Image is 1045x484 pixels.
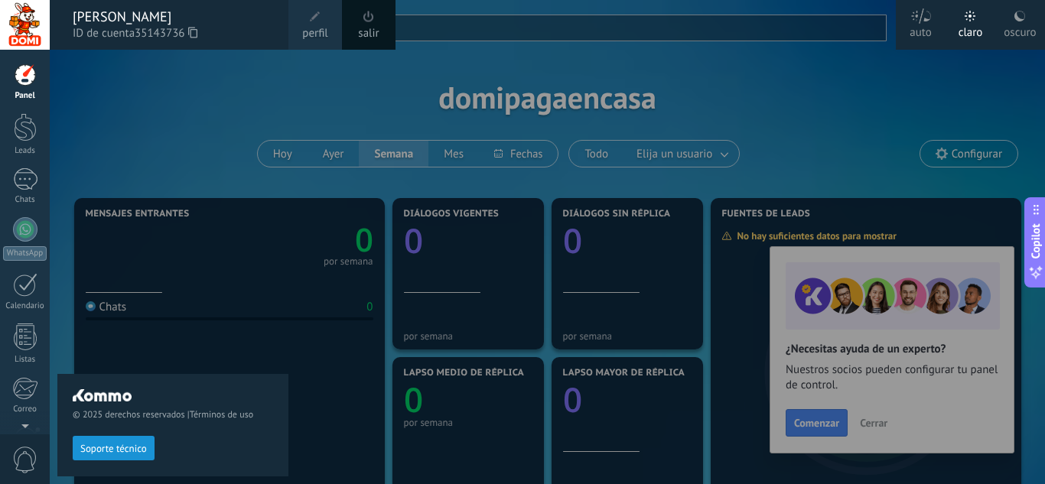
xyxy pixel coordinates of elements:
span: ID de cuenta [73,25,273,42]
div: auto [910,10,932,50]
div: claro [959,10,983,50]
span: 35143736 [135,25,197,42]
div: Chats [3,195,47,205]
div: oscuro [1004,10,1036,50]
a: Soporte técnico [73,442,155,453]
div: WhatsApp [3,246,47,261]
div: Correo [3,404,47,414]
span: Copilot [1028,223,1043,258]
div: Leads [3,146,47,156]
div: [PERSON_NAME] [73,8,273,25]
button: Soporte técnico [73,436,155,460]
div: Listas [3,355,47,365]
div: Calendario [3,301,47,311]
a: salir [358,25,379,42]
div: Panel [3,91,47,101]
a: Términos de uso [190,409,253,421]
span: Soporte técnico [80,443,147,454]
span: © 2025 derechos reservados | [73,409,273,421]
span: perfil [302,25,327,42]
